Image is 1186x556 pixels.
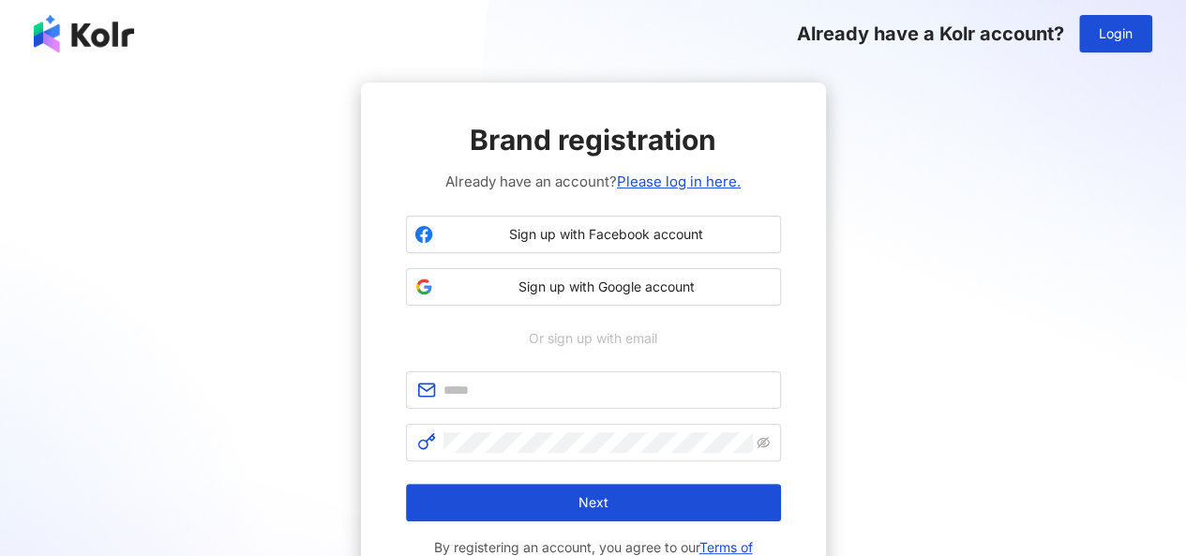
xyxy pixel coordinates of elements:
span: eye-invisible [757,436,770,449]
a: Please log in here. [617,173,741,190]
button: Sign up with Facebook account [406,216,781,253]
img: logo [34,15,134,53]
span: Already have an account? [445,171,741,193]
span: Login [1099,26,1133,41]
span: Next [578,495,608,510]
span: Sign up with Google account [441,278,773,296]
span: Brand registration [470,120,716,159]
span: Sign up with Facebook account [441,225,773,244]
span: Or sign up with email [516,328,670,349]
button: Next [406,484,781,521]
span: Already have a Kolr account? [797,23,1064,45]
button: Sign up with Google account [406,268,781,306]
button: Login [1079,15,1152,53]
